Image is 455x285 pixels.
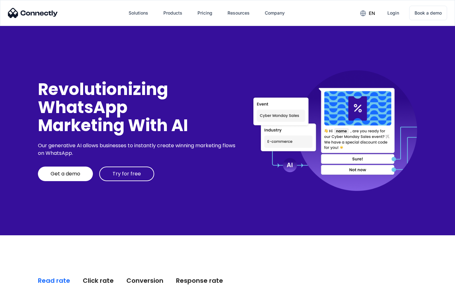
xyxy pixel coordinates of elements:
div: Click rate [83,276,114,285]
img: Connectly Logo [8,8,58,18]
a: Login [382,5,404,21]
div: Our generative AI allows businesses to instantly create winning marketing flows on WhatsApp. [38,142,238,157]
div: Conversion [126,276,163,285]
div: Solutions [129,9,148,17]
a: Book a demo [409,6,447,20]
div: Products [163,9,182,17]
div: Company [265,9,285,17]
a: Try for free [99,167,154,181]
div: Try for free [112,171,141,177]
div: Pricing [197,9,212,17]
div: Get a demo [51,171,80,177]
div: Read rate [38,276,70,285]
a: Get a demo [38,167,93,181]
div: en [369,9,375,18]
a: Pricing [192,5,217,21]
div: Response rate [176,276,223,285]
div: Revolutionizing WhatsApp Marketing With AI [38,80,238,135]
div: Login [387,9,399,17]
div: Resources [227,9,250,17]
